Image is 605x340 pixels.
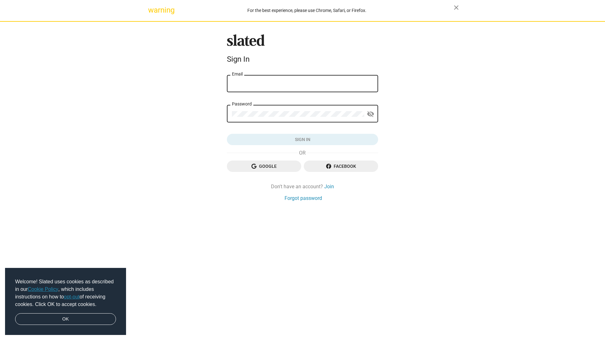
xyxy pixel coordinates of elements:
mat-icon: warning [148,6,156,14]
a: Cookie Policy [28,286,58,292]
span: Google [232,161,296,172]
button: Show password [364,108,377,121]
a: Join [324,183,334,190]
span: Welcome! Slated uses cookies as described in our , which includes instructions on how to of recei... [15,278,116,308]
mat-icon: close [452,4,460,11]
sl-branding: Sign In [227,34,378,66]
div: cookieconsent [5,268,126,335]
div: Don't have an account? [227,183,378,190]
button: Google [227,161,301,172]
div: Sign In [227,55,378,64]
a: dismiss cookie message [15,313,116,325]
button: Facebook [304,161,378,172]
div: For the best experience, please use Chrome, Safari, or Firefox. [160,6,454,15]
mat-icon: visibility_off [367,109,374,119]
a: opt-out [64,294,80,299]
a: Forgot password [285,195,322,201]
span: Facebook [309,161,373,172]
